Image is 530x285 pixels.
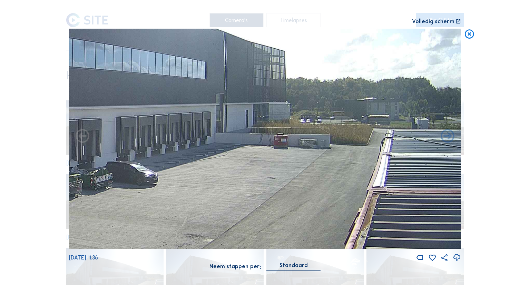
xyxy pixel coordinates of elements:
[439,128,456,145] i: Back
[69,29,461,249] img: Image
[69,254,98,261] span: [DATE] 11:36
[266,262,321,270] div: Standaard
[74,128,91,145] i: Forward
[412,19,454,24] div: Volledig scherm
[209,264,261,269] div: Neem stappen per:
[279,262,308,268] div: Standaard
